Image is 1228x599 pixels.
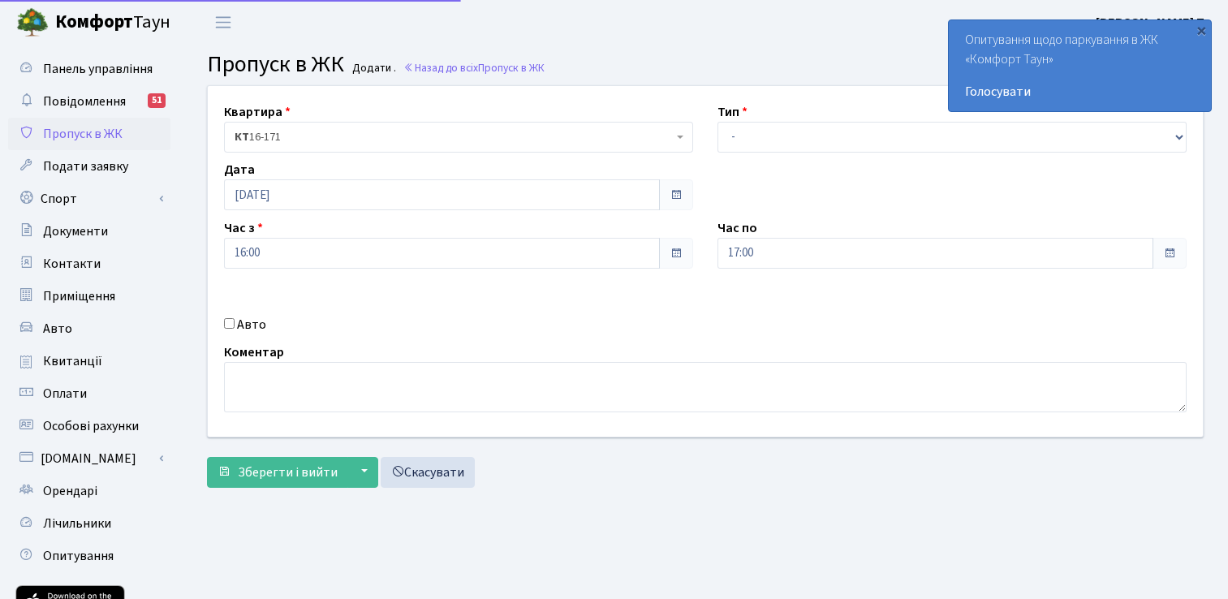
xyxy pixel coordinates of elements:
label: Квартира [224,102,291,122]
label: Коментар [224,343,284,362]
span: Пропуск в ЖК [43,125,123,143]
span: Пропуск в ЖК [478,60,545,75]
span: Панель управління [43,60,153,78]
button: Зберегти і вийти [207,457,348,488]
a: Опитування [8,540,170,572]
span: Приміщення [43,287,115,305]
span: Подати заявку [43,157,128,175]
a: Спорт [8,183,170,215]
a: [PERSON_NAME] П. [1096,13,1209,32]
span: Квитанції [43,352,102,370]
div: × [1193,22,1209,38]
span: Лічильники [43,515,111,532]
span: Контакти [43,255,101,273]
div: 51 [148,93,166,108]
a: Контакти [8,248,170,280]
span: Оплати [43,385,87,403]
a: Особові рахунки [8,410,170,442]
label: Дата [224,160,255,179]
div: Опитування щодо паркування в ЖК «Комфорт Таун» [949,20,1211,111]
a: Панель управління [8,53,170,85]
span: Таун [55,9,170,37]
label: Час з [224,218,263,238]
b: КТ [235,129,249,145]
span: <b>КТ</b>&nbsp;&nbsp;&nbsp;&nbsp;16-171 [235,129,673,145]
b: [PERSON_NAME] П. [1096,14,1209,32]
a: Голосувати [965,82,1195,101]
a: Повідомлення51 [8,85,170,118]
a: Оплати [8,377,170,410]
span: Зберегти і вийти [238,463,338,481]
label: Тип [717,102,748,122]
a: Подати заявку [8,150,170,183]
span: Особові рахунки [43,417,139,435]
span: Орендарі [43,482,97,500]
a: Приміщення [8,280,170,312]
span: Повідомлення [43,93,126,110]
button: Переключити навігацію [203,9,243,36]
a: Лічильники [8,507,170,540]
a: Назад до всіхПропуск в ЖК [403,60,545,75]
a: Документи [8,215,170,248]
img: logo.png [16,6,49,39]
span: Документи [43,222,108,240]
a: Квитанції [8,345,170,377]
span: <b>КТ</b>&nbsp;&nbsp;&nbsp;&nbsp;16-171 [224,122,693,153]
a: Скасувати [381,457,475,488]
b: Комфорт [55,9,133,35]
small: Додати . [349,62,396,75]
a: Орендарі [8,475,170,507]
label: Авто [237,315,266,334]
label: Час по [717,218,757,238]
a: [DOMAIN_NAME] [8,442,170,475]
a: Пропуск в ЖК [8,118,170,150]
span: Авто [43,320,72,338]
span: Пропуск в ЖК [207,48,344,80]
span: Опитування [43,547,114,565]
a: Авто [8,312,170,345]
